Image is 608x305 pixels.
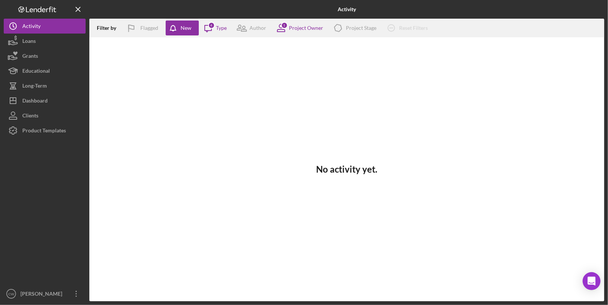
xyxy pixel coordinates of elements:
button: Clients [4,108,86,123]
div: Grants [22,48,38,65]
button: New [166,21,199,35]
button: Activity [4,19,86,34]
button: Dashboard [4,93,86,108]
div: New [181,21,191,35]
b: Activity [338,6,356,12]
button: Loans [4,34,86,48]
h3: No activity yet. [316,164,378,174]
div: Clients [22,108,38,125]
div: 4 [208,22,215,29]
div: Loans [22,34,36,50]
button: Educational [4,63,86,78]
div: Long-Term [22,78,47,95]
div: Open Intercom Messenger [583,272,601,290]
text: CW [8,292,15,296]
div: Author [249,25,266,31]
button: Grants [4,48,86,63]
button: Product Templates [4,123,86,138]
div: Educational [22,63,50,80]
div: Project Owner [289,25,323,31]
button: CW[PERSON_NAME] [4,286,86,301]
div: Flagged [140,21,158,35]
div: [PERSON_NAME] [19,286,67,303]
button: Long-Term [4,78,86,93]
div: 1 [281,22,288,29]
button: Flagged [122,21,166,35]
div: Filter by [97,25,122,31]
div: Type [216,25,227,31]
div: Activity [22,19,41,35]
div: Dashboard [22,93,48,110]
div: Project Stage [346,25,376,31]
div: Product Templates [22,123,66,140]
button: Reset Filters [382,21,435,35]
div: Reset Filters [399,21,428,35]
